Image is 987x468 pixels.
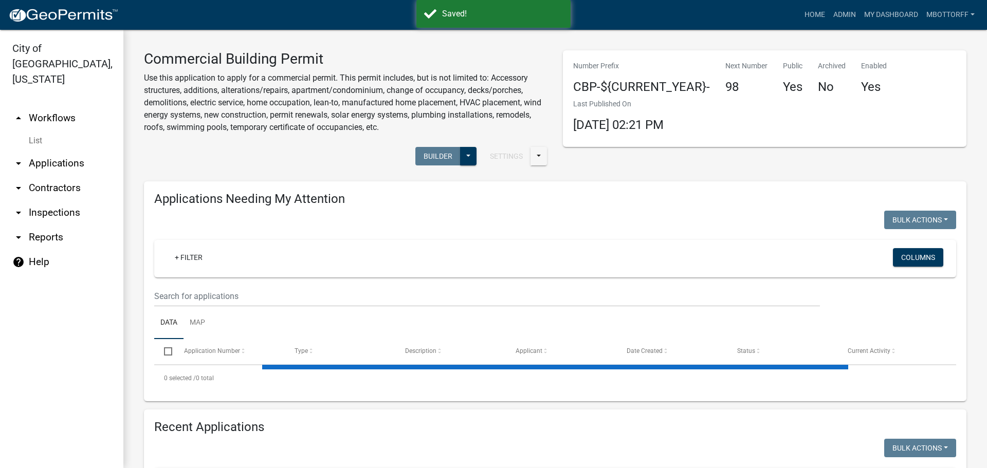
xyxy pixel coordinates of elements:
[861,61,887,71] p: Enabled
[405,347,436,354] span: Description
[860,5,922,25] a: My Dashboard
[154,192,956,207] h4: Applications Needing My Attention
[184,307,211,340] a: Map
[415,147,461,165] button: Builder
[573,61,710,71] p: Number Prefix
[800,5,829,25] a: Home
[12,231,25,244] i: arrow_drop_down
[616,339,727,364] datatable-header-cell: Date Created
[144,50,547,68] h3: Commercial Building Permit
[573,99,664,109] p: Last Published On
[725,61,767,71] p: Next Number
[884,439,956,457] button: Bulk Actions
[164,375,196,382] span: 0 selected /
[922,5,979,25] a: Mbottorff
[285,339,395,364] datatable-header-cell: Type
[627,347,663,354] span: Date Created
[154,307,184,340] a: Data
[848,347,890,354] span: Current Activity
[12,157,25,170] i: arrow_drop_down
[783,61,802,71] p: Public
[12,207,25,219] i: arrow_drop_down
[442,8,563,20] div: Saved!
[154,420,956,435] h4: Recent Applications
[573,80,710,95] h4: CBP-${CURRENT_YEAR}-
[861,80,887,95] h4: Yes
[727,339,838,364] datatable-header-cell: Status
[818,61,846,71] p: Archived
[506,339,616,364] datatable-header-cell: Applicant
[884,211,956,229] button: Bulk Actions
[893,248,943,267] button: Columns
[154,339,174,364] datatable-header-cell: Select
[395,339,506,364] datatable-header-cell: Description
[838,339,948,364] datatable-header-cell: Current Activity
[725,80,767,95] h4: 98
[295,347,308,354] span: Type
[154,286,820,307] input: Search for applications
[516,347,542,354] span: Applicant
[154,365,956,391] div: 0 total
[783,80,802,95] h4: Yes
[167,248,211,267] a: + Filter
[482,147,531,165] button: Settings
[573,118,664,132] span: [DATE] 02:21 PM
[12,182,25,194] i: arrow_drop_down
[144,72,547,134] p: Use this application to apply for a commercial permit. This permit includes, but is not limited t...
[174,339,284,364] datatable-header-cell: Application Number
[818,80,846,95] h4: No
[12,112,25,124] i: arrow_drop_up
[737,347,755,354] span: Status
[829,5,860,25] a: Admin
[184,347,240,354] span: Application Number
[12,256,25,268] i: help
